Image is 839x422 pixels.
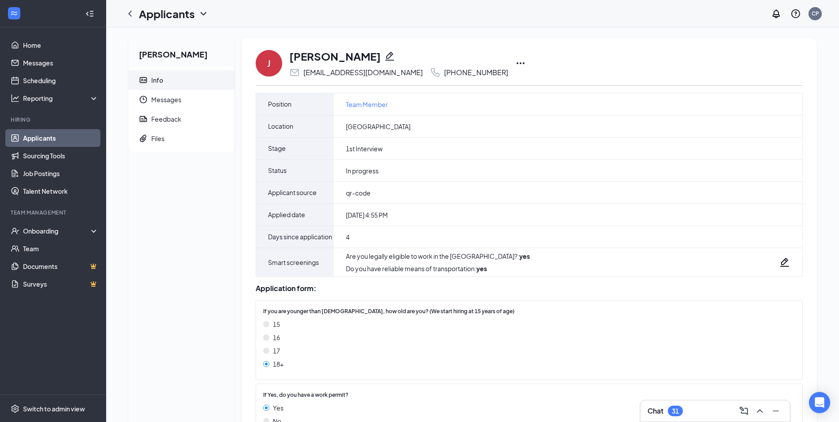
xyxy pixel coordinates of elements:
[771,8,782,19] svg: Notifications
[346,233,349,242] span: 4
[769,404,783,418] button: Minimize
[23,36,99,54] a: Home
[11,116,97,123] div: Hiring
[289,49,381,64] h1: [PERSON_NAME]
[128,129,234,148] a: PaperclipFiles
[515,58,526,69] svg: Ellipses
[128,109,234,129] a: ReportFeedback
[125,8,135,19] svg: ChevronLeft
[11,404,19,413] svg: Settings
[23,240,99,257] a: Team
[476,265,487,272] strong: yes
[268,115,293,137] span: Location
[268,252,319,273] span: Smart screenings
[128,70,234,90] a: ContactCardInfo
[346,144,383,153] span: 1st Interview
[346,264,530,273] div: Do you have reliable means of transportation :
[303,68,423,77] div: [EMAIL_ADDRESS][DOMAIN_NAME]
[519,252,530,260] strong: yes
[647,406,663,416] h3: Chat
[23,226,91,235] div: Onboarding
[151,76,163,84] div: Info
[672,407,679,415] div: 31
[268,138,286,159] span: Stage
[346,252,530,261] div: Are you legally eligible to work in the [GEOGRAPHIC_DATA]? :
[737,404,751,418] button: ComposeMessage
[198,8,209,19] svg: ChevronDown
[139,115,148,123] svg: Report
[268,93,291,115] span: Position
[151,115,181,123] div: Feedback
[346,122,410,131] span: [GEOGRAPHIC_DATA]
[268,226,332,248] span: Days since application
[273,403,283,413] span: Yes
[268,204,305,226] span: Applied date
[139,134,148,143] svg: Paperclip
[23,275,99,293] a: SurveysCrown
[10,9,19,18] svg: WorkstreamLogo
[273,319,280,329] span: 15
[23,147,99,165] a: Sourcing Tools
[139,95,148,104] svg: Clock
[11,226,19,235] svg: UserCheck
[755,406,765,416] svg: ChevronUp
[23,404,85,413] div: Switch to admin view
[268,182,317,203] span: Applicant source
[23,165,99,182] a: Job Postings
[809,392,830,413] div: Open Intercom Messenger
[11,209,97,216] div: Team Management
[739,406,749,416] svg: ComposeMessage
[753,404,767,418] button: ChevronUp
[790,8,801,19] svg: QuestionInfo
[273,346,280,356] span: 17
[273,359,283,369] span: 18+
[139,6,195,21] h1: Applicants
[268,160,287,181] span: Status
[267,57,271,69] div: J
[346,166,379,175] span: In progress
[256,284,803,293] div: Application form:
[23,257,99,275] a: DocumentsCrown
[770,406,781,416] svg: Minimize
[346,211,388,219] span: [DATE] 4:55 PM
[23,129,99,147] a: Applicants
[444,68,508,77] div: [PHONE_NUMBER]
[23,54,99,72] a: Messages
[289,67,300,78] svg: Email
[23,72,99,89] a: Scheduling
[151,134,165,143] div: Files
[779,257,790,268] svg: Pencil
[346,188,371,197] span: qr-code
[812,10,819,17] div: CP
[384,51,395,61] svg: Pencil
[430,67,441,78] svg: Phone
[273,333,280,342] span: 16
[23,182,99,200] a: Talent Network
[139,76,148,84] svg: ContactCard
[346,100,388,109] a: Team Member
[85,9,94,18] svg: Collapse
[11,94,19,103] svg: Analysis
[263,391,349,399] span: If Yes, do you have a work permit?
[128,38,234,67] h2: [PERSON_NAME]
[151,90,227,109] span: Messages
[128,90,234,109] a: ClockMessages
[23,94,99,103] div: Reporting
[263,307,514,316] span: If you are younger than [DEMOGRAPHIC_DATA], how old are you? (We start hiring at 15 years of age)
